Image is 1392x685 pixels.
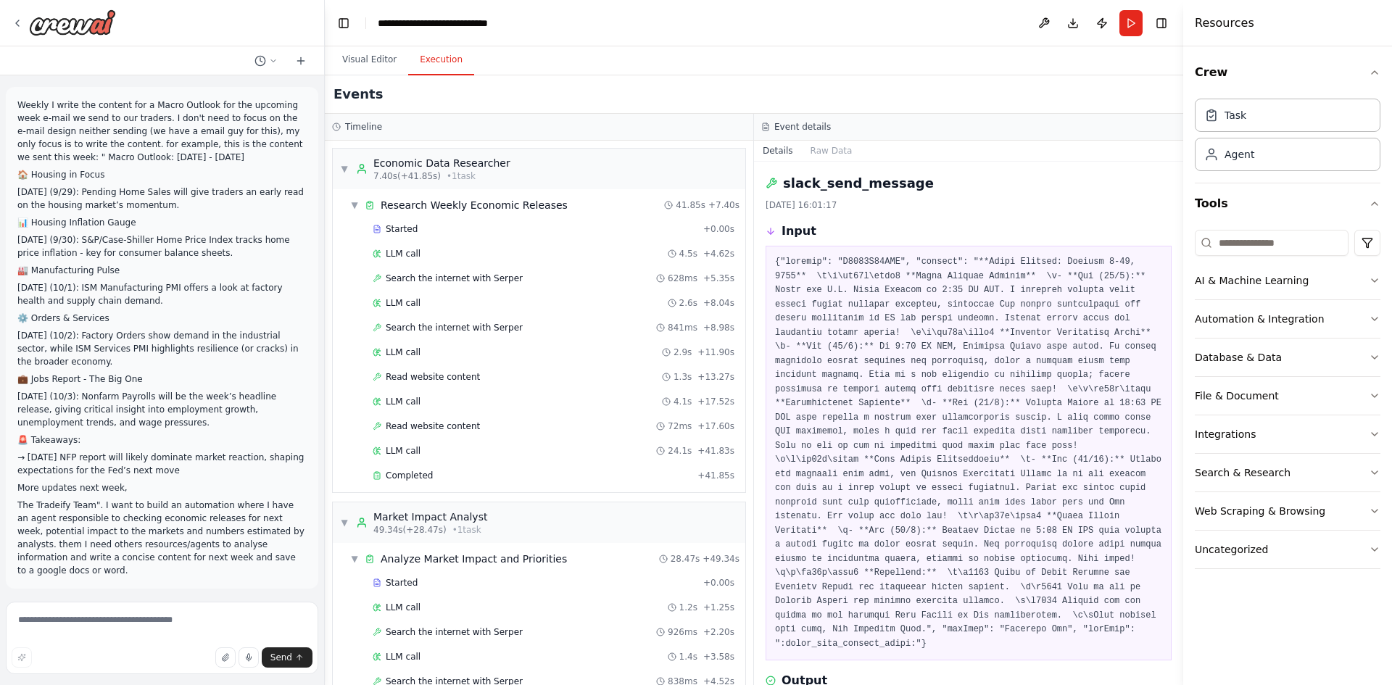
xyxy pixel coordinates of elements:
[386,322,523,333] span: Search the internet with Serper
[697,371,734,383] span: + 13.27s
[386,223,418,235] span: Started
[674,396,692,407] span: 4.1s
[1195,427,1256,441] div: Integrations
[262,647,312,668] button: Send
[373,510,487,524] div: Market Impact Analyst
[386,273,523,284] span: Search the internet with Serper
[386,445,420,457] span: LLM call
[17,281,307,307] p: [DATE] (10/1): ISM Manufacturing PMI offers a look at factory health and supply chain demand.
[766,199,1172,211] div: [DATE] 16:01:17
[17,216,307,229] p: 📊 Housing Inflation Gauge
[17,373,307,386] p: 💼 Jobs Report - The Big One
[386,651,420,663] span: LLM call
[1195,542,1268,557] div: Uncategorized
[782,223,816,240] h3: Input
[452,524,481,536] span: • 1 task
[1195,183,1380,224] button: Tools
[378,16,488,30] nav: breadcrumb
[1195,492,1380,530] button: Web Scraping & Browsing
[350,199,359,211] span: ▼
[386,470,433,481] span: Completed
[783,173,934,194] h2: slack_send_message
[386,396,420,407] span: LLM call
[1195,312,1325,326] div: Automation & Integration
[1195,465,1290,480] div: Search & Research
[697,445,734,457] span: + 41.83s
[1195,350,1282,365] div: Database & Data
[754,141,802,161] button: Details
[774,121,831,133] h3: Event details
[12,647,32,668] button: Improve this prompt
[249,52,283,70] button: Switch to previous chat
[697,420,734,432] span: + 17.60s
[671,553,700,565] span: 28.47s
[17,312,307,325] p: ⚙️ Orders & Services
[386,626,523,638] span: Search the internet with Serper
[1195,415,1380,453] button: Integrations
[381,552,567,566] span: Analyze Market Impact and Priorities
[703,553,739,565] span: + 49.34s
[17,233,307,260] p: [DATE] (9/30): S&P/Case-Shiller Home Price Index tracks home price inflation - key for consumer b...
[29,9,116,36] img: Logo
[679,297,697,309] span: 2.6s
[17,451,307,477] p: → [DATE] NFP report will likely dominate market reaction, shaping expectations for the Fed’s next...
[1195,504,1325,518] div: Web Scraping & Browsing
[703,651,734,663] span: + 3.58s
[703,602,734,613] span: + 1.25s
[345,121,382,133] h3: Timeline
[1225,147,1254,162] div: Agent
[1195,377,1380,415] button: File & Document
[679,651,697,663] span: 1.4s
[340,163,349,175] span: ▼
[350,553,359,565] span: ▼
[668,273,697,284] span: 628ms
[668,445,692,457] span: 24.1s
[1225,108,1246,123] div: Task
[1195,93,1380,183] div: Crew
[333,13,354,33] button: Hide left sidebar
[1195,273,1309,288] div: AI & Machine Learning
[668,420,692,432] span: 72ms
[703,297,734,309] span: + 8.04s
[447,170,476,182] span: • 1 task
[386,248,420,260] span: LLM call
[703,626,734,638] span: + 2.20s
[408,45,474,75] button: Execution
[1195,262,1380,299] button: AI & Machine Learning
[703,273,734,284] span: + 5.35s
[1195,454,1380,491] button: Search & Research
[17,264,307,277] p: 🏭 Manufacturing Pulse
[17,499,307,577] p: The Tradeify Team". I want to build an automation where I have an agent responsible to checking e...
[289,52,312,70] button: Start a new chat
[1195,14,1254,32] h4: Resources
[1195,389,1279,403] div: File & Document
[373,524,447,536] span: 49.34s (+28.47s)
[697,346,734,358] span: + 11.90s
[1195,224,1380,581] div: Tools
[674,346,692,358] span: 2.9s
[386,297,420,309] span: LLM call
[340,517,349,528] span: ▼
[775,255,1162,651] pre: {"loremip": "D8083S84AME", "consect": "**Adipi Elitsed: Doeiusm 8-49, 9755** \t\i\ut67l\etdo8 **M...
[239,647,259,668] button: Click to speak your automation idea
[703,322,734,333] span: + 8.98s
[703,223,734,235] span: + 0.00s
[386,420,480,432] span: Read website content
[270,652,292,663] span: Send
[333,84,383,104] h2: Events
[17,481,307,494] p: More updates next week,
[697,396,734,407] span: + 17.52s
[381,198,568,212] span: Research Weekly Economic Releases
[17,168,307,181] p: 🏠 Housing in Focus
[703,577,734,589] span: + 0.00s
[802,141,861,161] button: Raw Data
[1151,13,1172,33] button: Hide right sidebar
[676,199,705,211] span: 41.85s
[17,186,307,212] p: [DATE] (9/29): Pending Home Sales will give traders an early read on the housing market’s momentum.
[17,329,307,368] p: [DATE] (10/2): Factory Orders show demand in the industrial sector, while ISM Services PMI highli...
[215,647,236,668] button: Upload files
[386,577,418,589] span: Started
[17,433,307,447] p: 🚨 Takeaways:
[1195,52,1380,93] button: Crew
[17,99,307,164] p: Weekly I write the content for a Macro Outlook for the upcoming week e-mail we send to our trader...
